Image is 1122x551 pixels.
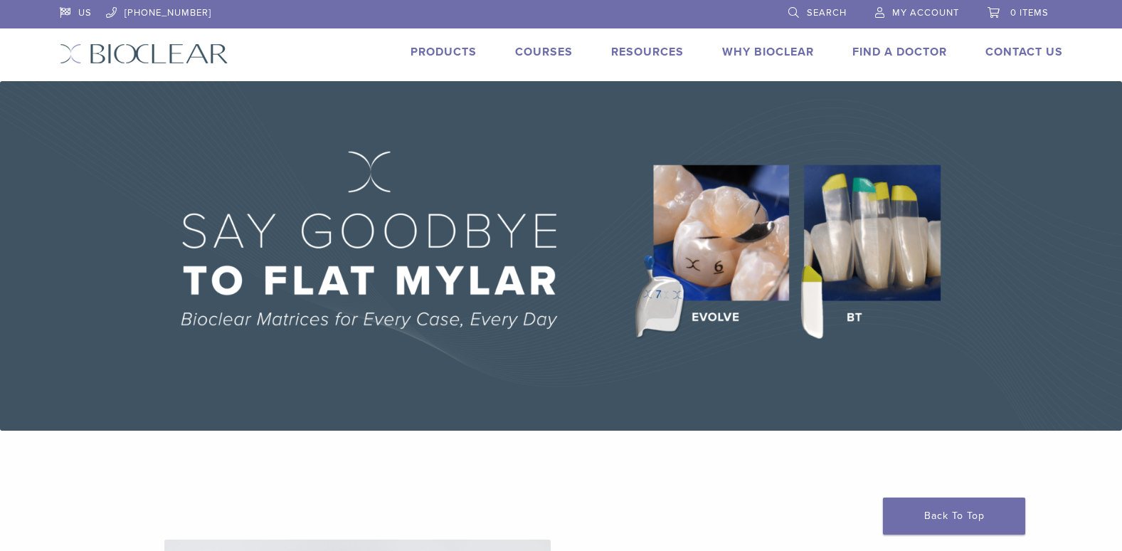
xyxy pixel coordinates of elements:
[411,45,477,59] a: Products
[807,7,847,19] span: Search
[611,45,684,59] a: Resources
[852,45,947,59] a: Find A Doctor
[892,7,959,19] span: My Account
[515,45,573,59] a: Courses
[60,43,228,64] img: Bioclear
[722,45,814,59] a: Why Bioclear
[985,45,1063,59] a: Contact Us
[1010,7,1049,19] span: 0 items
[883,498,1025,535] a: Back To Top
